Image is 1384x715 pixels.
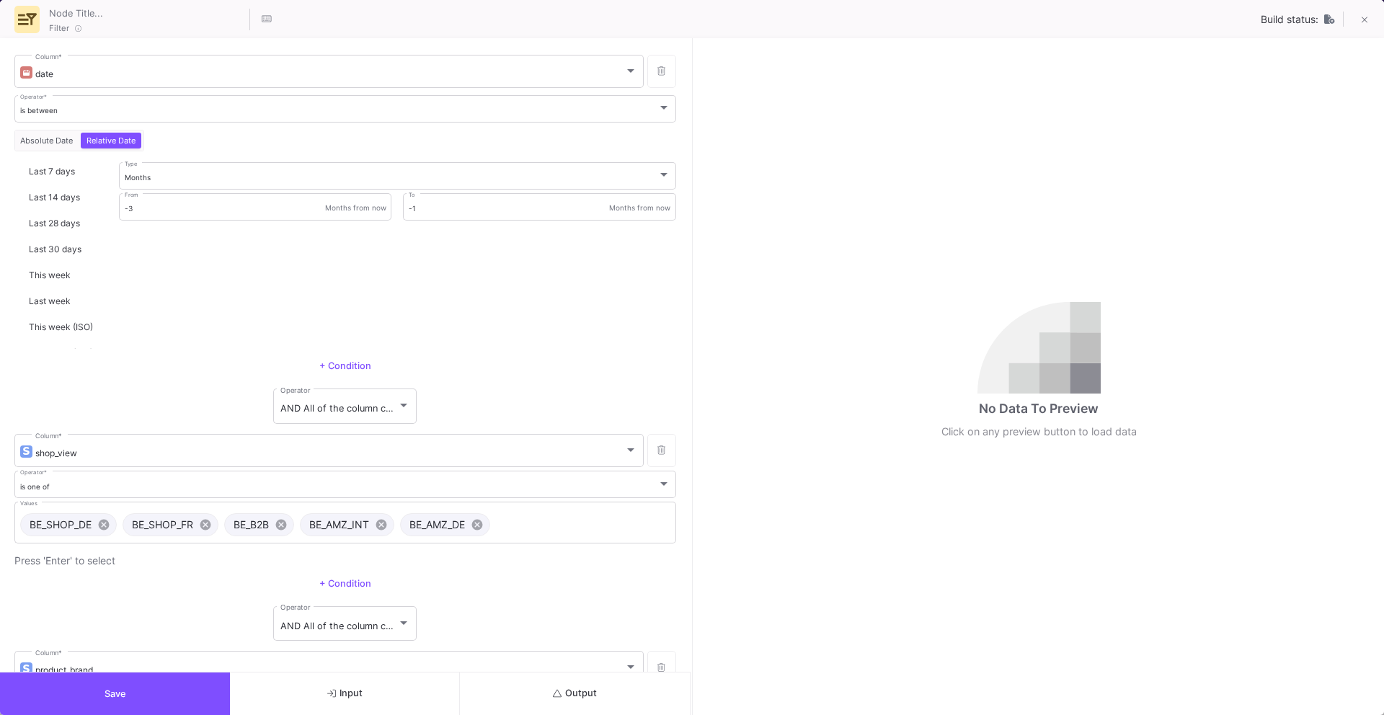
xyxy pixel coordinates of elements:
div: Last 7 days [20,160,102,183]
mat-hint: Press 'Enter' to select [14,554,115,567]
span: Output [553,688,597,698]
span: Months [125,173,151,182]
span: Input [327,688,363,698]
span: is between [20,106,58,115]
button: Relative Date [81,133,141,148]
mat-icon: cancel [275,518,288,531]
span: + Condition [319,360,371,371]
div: This week [20,264,102,287]
button: Hotkeys List [252,5,281,34]
button: Absolute Date [17,133,76,148]
img: row-advanced-ui.svg [18,10,37,29]
div: Last 30 days [20,238,102,261]
span: Filter [49,22,69,34]
mat-icon: cancel [97,518,110,531]
button: + Condition [308,573,383,595]
span: date [35,68,53,79]
mat-chip: BE_B2B [224,513,294,536]
mat-chip: BE_SHOP_FR [123,513,218,536]
mat-chip: BE_AMZ_DE [400,513,490,536]
div: Click on any preview button to load data [941,424,1137,440]
img: UNTOUCHED [1324,14,1335,25]
span: AND All of the column conditions (see left bars) have to match [280,621,557,631]
span: + Condition [319,578,371,589]
div: Last 28 days [20,212,102,235]
mat-icon: cancel [199,518,212,531]
span: Absolute Date [17,136,76,146]
button: Input [230,672,460,715]
span: product_brand [35,665,93,675]
mat-icon: cancel [471,518,484,531]
div: Months from now [325,203,386,213]
input: Node Title... [45,3,247,22]
span: AND All of the column conditions (see left bars) have to match [280,403,557,414]
button: Output [460,672,690,715]
button: + Condition [308,355,383,377]
div: Last week [20,290,102,313]
div: Last 14 days [20,186,102,209]
span: is one of [20,482,50,491]
div: This week (ISO) [20,316,102,339]
mat-chip: BE_AMZ_INT [300,513,394,536]
mat-icon: cancel [375,518,388,531]
span: shop_view [35,448,77,458]
div: Last week (ISO) [20,342,102,365]
img: no-data.svg [977,302,1101,394]
span: Relative Date [84,136,138,146]
mat-chip-list: Values [20,510,671,539]
div: No Data To Preview [979,399,1099,418]
span: Save [105,688,126,699]
span: Months from now [609,203,670,212]
mat-chip: BE_SHOP_DE [20,513,117,536]
span: Build status: [1261,14,1318,25]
